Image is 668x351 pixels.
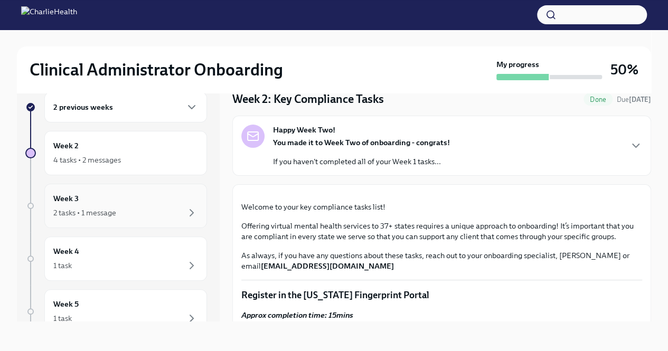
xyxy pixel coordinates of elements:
[610,60,638,79] h3: 50%
[273,138,450,147] strong: You made it to Week Two of onboarding - congrats!
[53,101,113,113] h6: 2 previous weeks
[584,96,613,103] span: Done
[617,96,651,103] span: Due
[261,261,394,271] strong: [EMAIL_ADDRESS][DOMAIN_NAME]
[25,289,207,334] a: Week 51 task
[53,245,79,257] h6: Week 4
[629,96,651,103] strong: [DATE]
[241,289,642,301] p: Register in the [US_STATE] Fingerprint Portal
[25,236,207,281] a: Week 41 task
[25,184,207,228] a: Week 32 tasks • 1 message
[241,221,642,242] p: Offering virtual mental health services to 37+ states requires a unique approach to onboarding! I...
[496,59,539,70] strong: My progress
[53,140,79,151] h6: Week 2
[241,250,642,271] p: As always, if you have any questions about these tasks, reach out to your onboarding specialist, ...
[241,310,353,320] strong: Approx completion time: 15mins
[53,298,79,310] h6: Week 5
[273,156,450,167] p: If you haven't completed all of your Week 1 tasks...
[617,94,651,105] span: September 16th, 2025 07:00
[241,202,642,212] p: Welcome to your key compliance tasks list!
[53,313,72,324] div: 1 task
[53,260,72,271] div: 1 task
[30,59,283,80] h2: Clinical Administrator Onboarding
[273,125,335,135] strong: Happy Week Two!
[53,193,79,204] h6: Week 3
[53,207,116,218] div: 2 tasks • 1 message
[21,6,77,23] img: CharlieHealth
[44,92,207,122] div: 2 previous weeks
[53,155,121,165] div: 4 tasks • 2 messages
[232,91,384,107] h4: Week 2: Key Compliance Tasks
[25,131,207,175] a: Week 24 tasks • 2 messages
